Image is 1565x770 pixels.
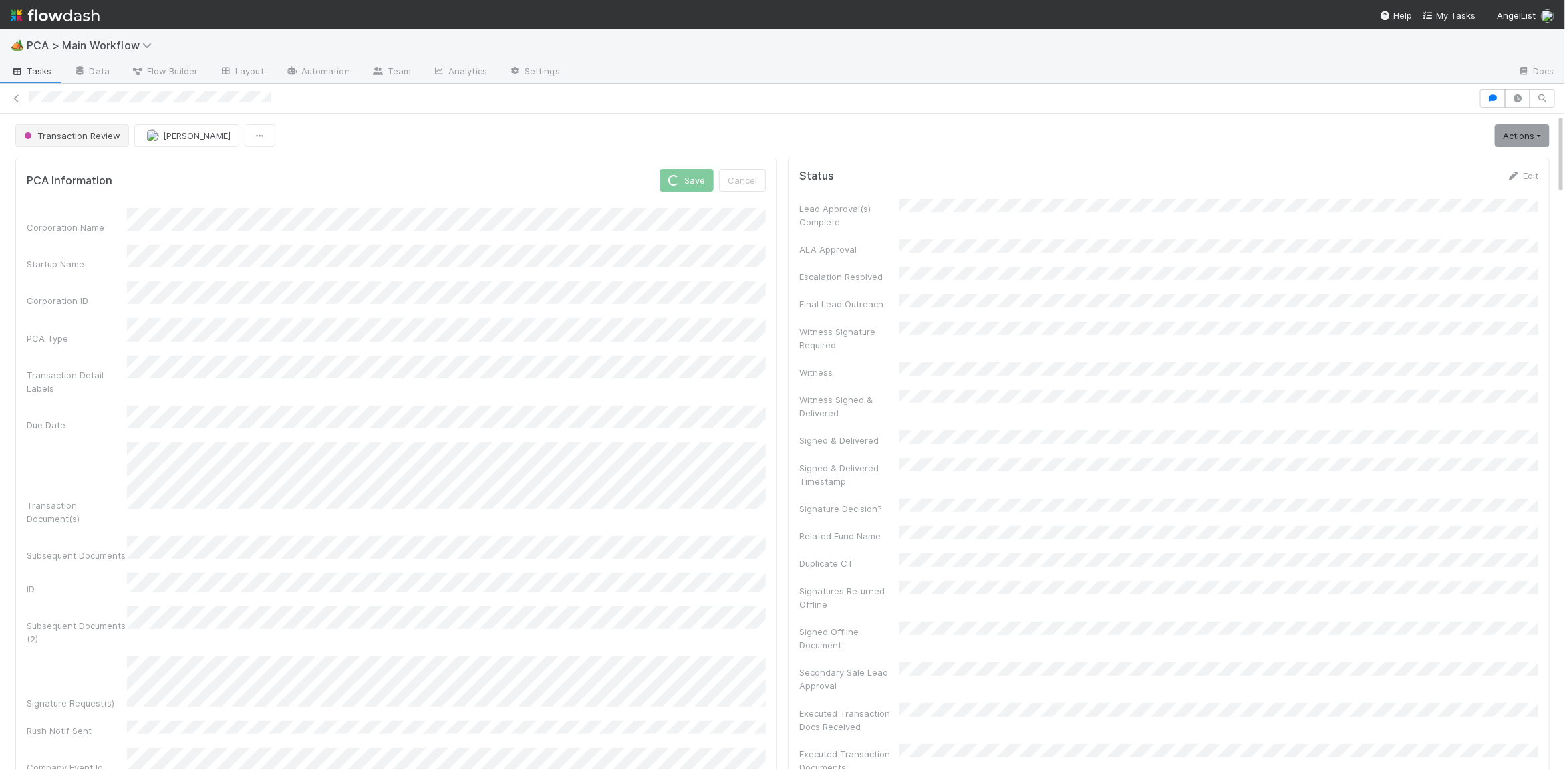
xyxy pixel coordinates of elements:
a: Automation [275,61,361,83]
div: Witness [799,366,899,379]
span: AngelList [1497,10,1536,21]
div: Signed & Delivered Timestamp [799,461,899,488]
span: [PERSON_NAME] [163,130,231,141]
a: Actions [1495,124,1550,147]
div: Corporation Name [27,221,127,234]
a: Layout [208,61,275,83]
span: Flow Builder [131,64,198,78]
img: avatar_e1f102a8-6aea-40b1-874c-e2ab2da62ba9.png [146,129,159,142]
div: Help [1380,9,1412,22]
div: Rush Notif Sent [27,724,127,737]
a: My Tasks [1423,9,1475,22]
a: Data [63,61,120,83]
span: PCA > Main Workflow [27,39,158,52]
div: Duplicate CT [799,557,899,570]
div: Signature Decision? [799,502,899,515]
div: Due Date [27,418,127,432]
a: Flow Builder [120,61,208,83]
div: Signature Request(s) [27,696,127,710]
div: Signatures Returned Offline [799,584,899,611]
img: avatar_2bce2475-05ee-46d3-9413-d3901f5fa03f.png [1541,9,1554,23]
div: Escalation Resolved [799,270,899,283]
div: ALA Approval [799,243,899,256]
a: Settings [498,61,571,83]
div: Lead Approval(s) Complete [799,202,899,229]
div: Signed & Delivered [799,434,899,447]
h5: PCA Information [27,174,112,188]
span: Tasks [11,64,52,78]
button: [PERSON_NAME] [134,124,239,147]
button: Transaction Review [15,124,129,147]
div: Startup Name [27,257,127,271]
a: Team [361,61,422,83]
button: Cancel [719,169,766,192]
span: My Tasks [1423,10,1475,21]
div: Secondary Sale Lead Approval [799,666,899,692]
div: Subsequent Documents (2) [27,619,127,646]
img: logo-inverted-e16ddd16eac7371096b0.svg [11,4,100,27]
span: Transaction Review [21,130,120,141]
a: Analytics [422,61,498,83]
div: Transaction Detail Labels [27,368,127,395]
a: Edit [1507,170,1538,181]
span: 🏕️ [11,39,24,51]
div: ID [27,582,127,596]
div: PCA Type [27,332,127,345]
div: Related Fund Name [799,529,899,543]
div: Final Lead Outreach [799,297,899,311]
button: Save [660,169,714,192]
div: Subsequent Documents [27,549,127,562]
div: Corporation ID [27,294,127,307]
div: Witness Signature Required [799,325,899,352]
div: Signed Offline Document [799,625,899,652]
div: Witness Signed & Delivered [799,393,899,420]
a: Docs [1507,61,1565,83]
div: Transaction Document(s) [27,499,127,525]
div: Executed Transaction Docs Received [799,707,899,733]
h5: Status [799,170,834,183]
